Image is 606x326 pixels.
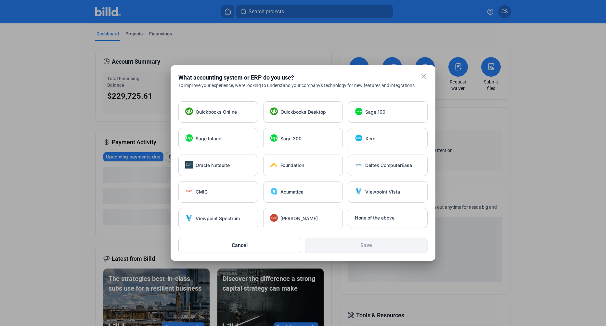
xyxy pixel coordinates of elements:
[280,109,326,115] span: Quickbooks Desktop
[178,73,411,82] div: What accounting system or ERP do you use?
[305,238,428,253] button: Save
[196,135,223,142] span: Sage Intacct
[280,162,304,169] span: Foundation
[178,238,301,253] button: Cancel
[365,162,412,169] span: Deltek ComputerEase
[280,215,318,222] span: [PERSON_NAME]
[178,82,428,89] div: To improve your experience, we're looking to understand your company's technology for new feature...
[280,189,303,195] span: Acumatica
[365,109,385,115] span: Sage 100
[196,162,230,169] span: Oracle Netsuite
[365,189,400,195] span: Viewpoint Vista
[365,135,375,142] span: Xero
[196,215,240,222] span: Viewpoint Spectrum
[196,189,208,195] span: CMiC
[196,109,237,115] span: Quickbooks Online
[420,72,428,80] mat-icon: close
[280,135,302,142] span: Sage 300
[355,215,394,221] span: None of the above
